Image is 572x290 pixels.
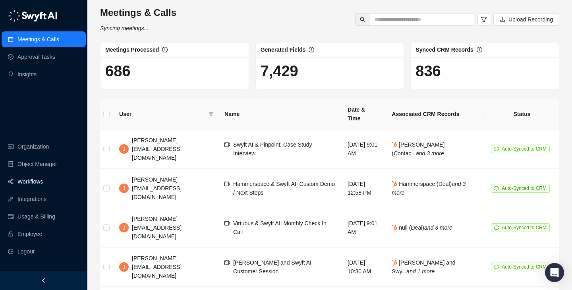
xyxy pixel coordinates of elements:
span: info-circle [162,47,168,52]
span: [PERSON_NAME][EMAIL_ADDRESS][DOMAIN_NAME] [132,176,182,200]
img: logo-05li4sbe.png [8,10,58,22]
a: Object Manager [17,156,57,172]
a: Employee [17,226,42,242]
a: Insights [17,66,37,82]
span: sync [494,225,499,230]
span: video-camera [224,142,230,147]
a: Meetings & Calls [17,31,59,47]
a: Integrations [17,191,46,207]
span: Synced CRM Records [415,46,473,53]
td: [DATE] 9:01 AM [341,208,385,247]
span: [PERSON_NAME][EMAIL_ADDRESS][DOMAIN_NAME] [132,216,182,240]
h1: 686 [105,62,244,80]
span: filter [209,112,213,116]
span: Upload Recording [508,15,553,24]
span: sync [494,265,499,269]
span: upload [500,17,505,22]
h1: 836 [415,62,554,80]
span: sync [494,147,499,151]
th: Date & Time [341,99,385,130]
span: info-circle [309,47,314,52]
a: Usage & Billing [17,209,55,224]
span: Virtuous & Swyft AI: Monthly Check In Call [233,220,327,235]
span: video-camera [224,220,230,226]
td: [DATE] 10:30 AM [341,247,385,287]
i: and 3 more [416,150,444,157]
a: Organization [17,139,49,155]
span: video-camera [224,260,230,265]
span: null (Deal) [392,224,452,231]
span: Generated Fields [261,46,306,53]
td: [DATE] 9:01 AM [341,130,385,169]
span: Hammerspace & Swyft AI: Custom Demo / Next Steps [233,181,335,196]
h3: Meetings & Calls [100,6,176,19]
i: and 1 more [406,268,435,275]
th: Status [485,99,559,130]
span: [PERSON_NAME][EMAIL_ADDRESS][DOMAIN_NAME] [132,255,182,279]
span: filter [207,108,215,120]
span: Meetings Processed [105,46,159,53]
span: Auto-Synced to CRM [502,225,547,230]
span: [PERSON_NAME] and Swyft AI Customer Session [233,259,311,275]
span: left [41,278,46,283]
span: J [123,223,126,232]
span: User [119,110,205,118]
th: Associated CRM Records [385,99,485,130]
h1: 7,429 [261,62,399,80]
span: Auto-Synced to CRM [502,146,547,152]
td: [DATE] 12:58 PM [341,169,385,208]
button: Upload Recording [493,13,559,26]
span: filter [481,16,487,23]
span: Swyft AI & Pinpoint: Case Study Interview [233,141,312,157]
div: Open Intercom Messenger [545,263,564,282]
a: Workflows [17,174,43,189]
span: sync [494,186,499,191]
span: video-camera [224,181,230,187]
th: Name [218,99,341,130]
span: J [123,145,126,153]
span: [PERSON_NAME] (Contac... [392,141,444,157]
span: J [123,184,126,193]
a: Approval Tasks [17,49,55,65]
i: and 3 more [392,181,466,196]
span: search [360,17,365,22]
span: info-circle [477,47,482,52]
span: J [123,263,126,271]
span: [PERSON_NAME] and Swy... [392,259,455,275]
span: logout [8,249,14,254]
span: Hammerspace (Deal) [392,181,466,196]
span: Auto-Synced to CRM [502,186,547,191]
span: Logout [17,244,35,259]
span: Auto-Synced to CRM [502,264,547,270]
i: and 3 more [424,224,452,231]
span: [PERSON_NAME][EMAIL_ADDRESS][DOMAIN_NAME] [132,137,182,161]
i: Syncing meetings... [100,25,149,31]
